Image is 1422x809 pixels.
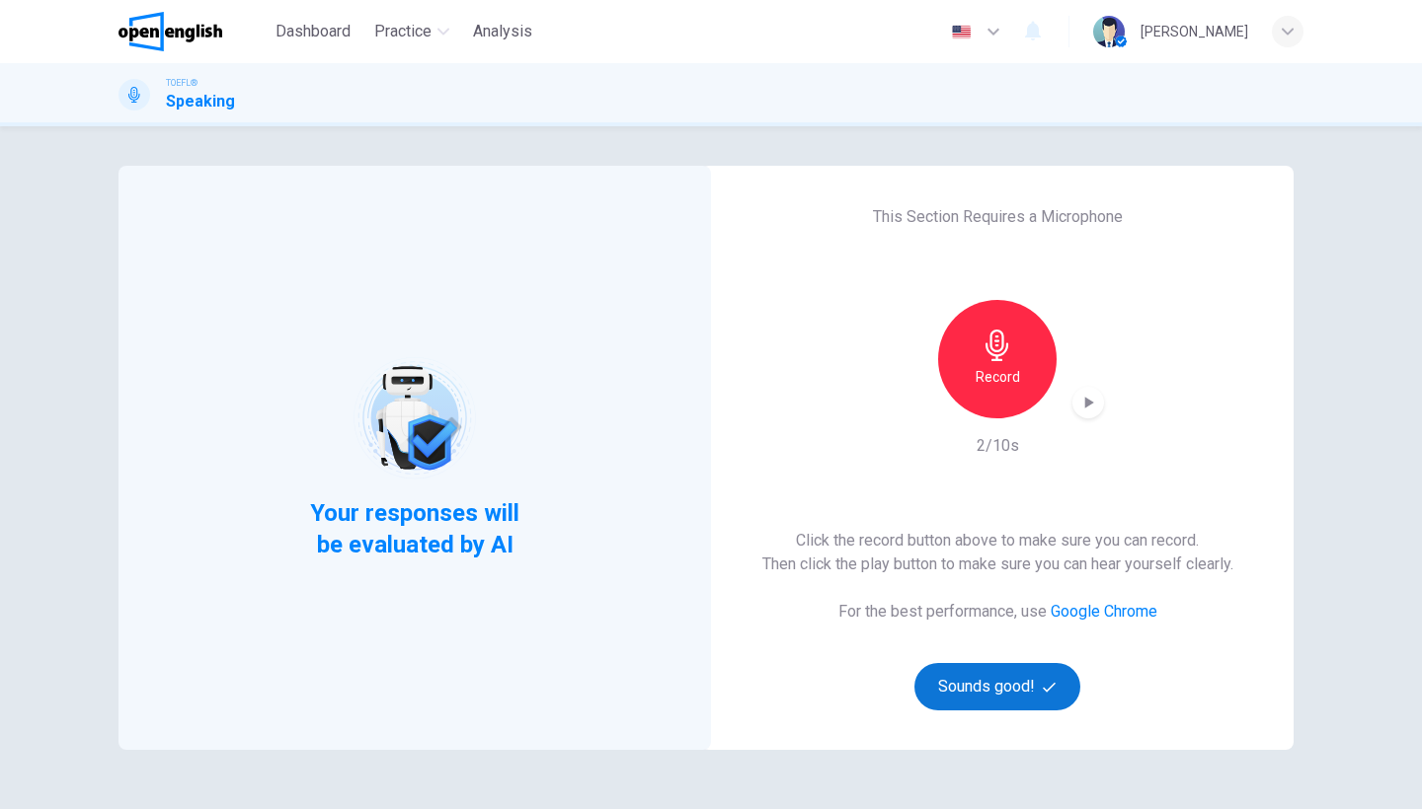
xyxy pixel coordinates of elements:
h6: For the best performance, use [838,600,1157,624]
span: Practice [374,20,432,43]
img: Profile picture [1093,16,1125,47]
button: Sounds good! [914,663,1080,710]
img: OpenEnglish logo [118,12,222,51]
span: Analysis [473,20,532,43]
a: Google Chrome [1051,602,1157,621]
h6: Record [976,365,1020,389]
button: Analysis [465,14,540,49]
span: Your responses will be evaluated by AI [295,497,535,560]
h6: 2/10s [977,434,1019,458]
img: en [949,25,974,39]
a: OpenEnglish logo [118,12,268,51]
button: Dashboard [268,14,358,49]
button: Record [938,300,1057,418]
h6: This Section Requires a Microphone [873,205,1123,229]
span: TOEFL® [166,76,197,90]
h6: Click the record button above to make sure you can record. Then click the play button to make sur... [762,529,1233,576]
span: Dashboard [276,20,351,43]
div: [PERSON_NAME] [1141,20,1248,43]
h1: Speaking [166,90,235,113]
button: Practice [366,14,457,49]
img: robot icon [352,355,477,480]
